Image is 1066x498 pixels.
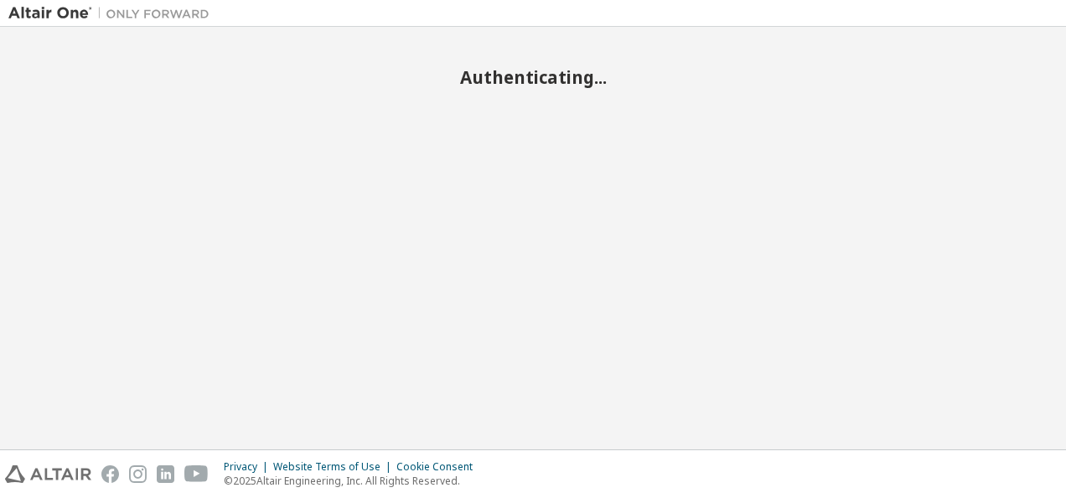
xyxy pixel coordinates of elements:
img: Altair One [8,5,218,22]
img: altair_logo.svg [5,465,91,483]
img: linkedin.svg [157,465,174,483]
p: © 2025 Altair Engineering, Inc. All Rights Reserved. [224,474,483,488]
div: Cookie Consent [396,460,483,474]
h2: Authenticating... [8,66,1058,88]
img: instagram.svg [129,465,147,483]
img: facebook.svg [101,465,119,483]
div: Website Terms of Use [273,460,396,474]
img: youtube.svg [184,465,209,483]
div: Privacy [224,460,273,474]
